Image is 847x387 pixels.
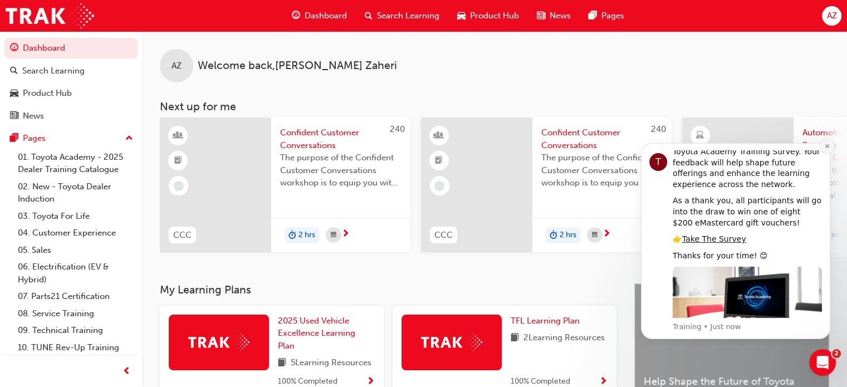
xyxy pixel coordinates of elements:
span: search-icon [365,9,373,23]
div: Thanks for your time! 😊 [48,117,198,129]
span: 2 Learning Resources [523,331,605,345]
img: Trak [421,334,482,351]
a: guage-iconDashboard [283,4,356,27]
a: pages-iconPages [580,4,633,27]
span: Dashboard [305,9,347,22]
span: 2 [832,349,841,358]
a: News [4,106,138,126]
a: 06. Electrification (EV & Hybrid) [13,258,138,288]
iframe: Intercom notifications message [624,133,847,346]
a: 10. TUNE Rev-Up Training [13,339,138,356]
span: learningRecordVerb_NONE-icon [434,181,444,191]
span: News [550,9,571,22]
span: learningResourceType_INSTRUCTOR_LED-icon [435,129,443,143]
a: 07. Parts21 Certification [13,288,138,305]
p: Message from Training, sent Just now [48,189,198,199]
span: 2 hrs [298,229,315,242]
span: TFL Learning Plan [511,316,580,326]
span: pages-icon [10,134,18,144]
span: learningResourceType_ELEARNING-icon [696,129,704,143]
a: 01. Toyota Academy - 2025 Dealer Training Catalogue [13,149,138,178]
h3: Next up for me [142,100,847,113]
span: calendar-icon [331,228,336,242]
a: Dashboard [4,38,138,58]
a: 240CCCConfident Customer ConversationsThe purpose of the Confident Customer Conversations worksho... [160,117,410,252]
a: 03. Toyota For Life [13,208,138,225]
span: next-icon [603,229,611,239]
span: Confident Customer Conversations [541,126,663,151]
span: learningRecordVerb_NONE-icon [174,181,184,191]
span: 5 Learning Resources [291,356,371,370]
span: car-icon [10,89,18,99]
h3: My Learning Plans [160,283,616,296]
span: pages-icon [589,9,597,23]
a: car-iconProduct Hub [448,4,528,27]
span: news-icon [537,9,545,23]
span: guage-icon [292,9,300,23]
a: Take The Survey [58,101,122,110]
span: Confident Customer Conversations [280,126,402,151]
span: Show Progress [599,377,608,387]
a: Search Learning [4,61,138,81]
a: Product Hub [4,83,138,104]
a: 240CCCConfident Customer ConversationsThe purpose of the Confident Customer Conversations worksho... [421,117,672,252]
span: book-icon [278,356,286,370]
img: Trak [6,3,94,28]
div: Search Learning [22,65,85,77]
span: AZ [826,9,836,22]
span: book-icon [511,331,519,345]
div: News [23,110,44,123]
a: search-iconSearch Learning [356,4,448,27]
a: 02. New - Toyota Dealer Induction [13,178,138,208]
span: news-icon [10,111,18,121]
span: AZ [172,60,182,72]
span: guage-icon [10,43,18,53]
span: car-icon [457,9,466,23]
span: The purpose of the Confident Customer Conversations workshop is to equip you with tools to commun... [280,151,402,189]
span: calendar-icon [592,228,598,242]
div: Product Hub [23,87,72,100]
span: duration-icon [288,228,296,243]
a: 09. Technical Training [13,322,138,339]
div: Pages [23,132,46,145]
span: Pages [601,9,624,22]
iframe: Intercom live chat [809,349,836,376]
span: search-icon [10,66,18,76]
span: 2025 Used Vehicle Excellence Learning Plan [278,316,355,351]
button: AZ [822,6,841,26]
a: 08. Service Training [13,305,138,322]
span: The purpose of the Confident Customer Conversations workshop is to equip you with tools to commun... [541,151,663,189]
span: up-icon [125,131,133,146]
span: Product Hub [470,9,519,22]
span: learningResourceType_INSTRUCTOR_LED-icon [174,129,182,143]
span: Search Learning [377,9,439,22]
span: Show Progress [366,377,375,387]
a: TFL Learning Plan [511,315,584,327]
span: CCC [173,229,192,242]
button: DashboardSearch LearningProduct HubNews [4,36,138,128]
button: Pages [4,128,138,149]
span: Welcome back , [PERSON_NAME] Zaheri [198,60,397,72]
span: 2 hrs [560,229,576,242]
div: As a thank you, all participants will go into the draw to win one of eight $200 eMastercard gift ... [48,62,198,95]
img: Trak [188,334,249,351]
div: 👉 [48,101,198,112]
a: 04. Customer Experience [13,224,138,242]
button: Dismiss notification [195,6,210,21]
span: next-icon [341,229,350,239]
span: prev-icon [123,365,131,379]
span: booktick-icon [174,154,182,168]
span: booktick-icon [435,154,443,168]
a: news-iconNews [528,4,580,27]
span: CCC [434,229,453,242]
span: 240 [651,124,666,134]
a: 2025 Used Vehicle Excellence Learning Plan [278,315,375,352]
span: duration-icon [550,228,557,243]
a: 05. Sales [13,242,138,259]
